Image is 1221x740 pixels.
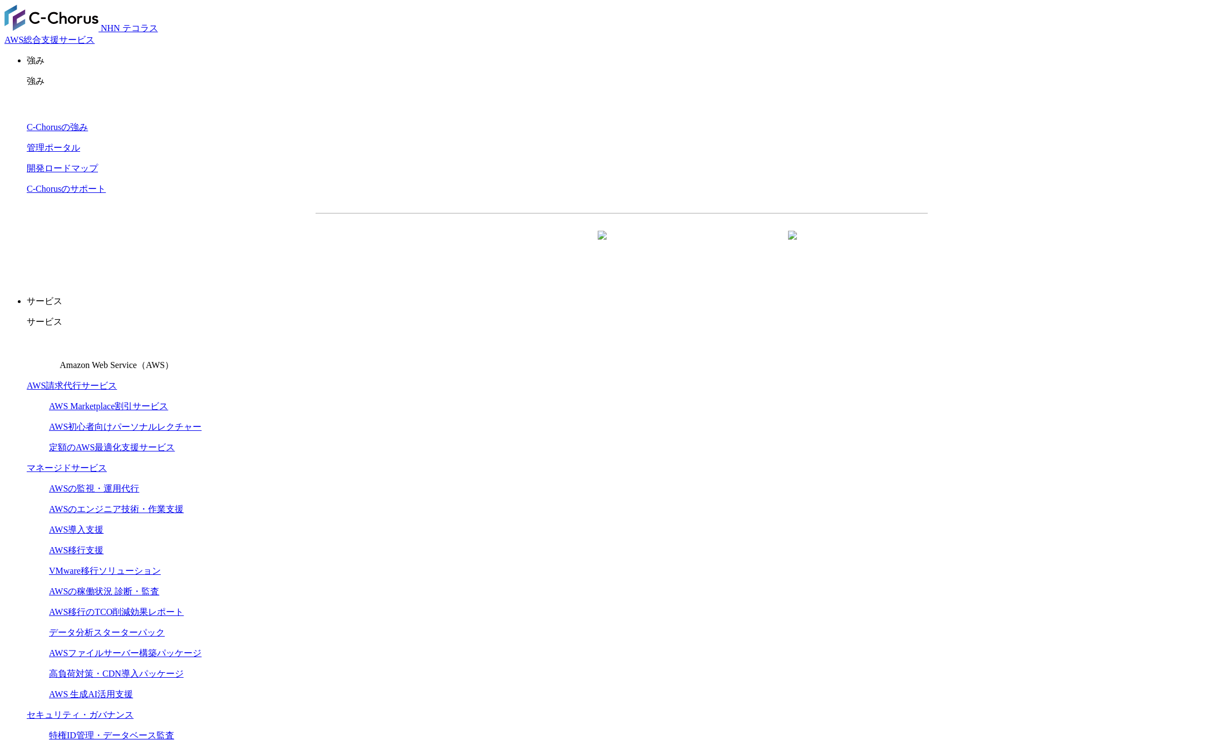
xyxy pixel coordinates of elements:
a: 管理ポータル [27,143,80,152]
a: AWSのエンジニア技術・作業支援 [49,504,184,514]
a: VMware移行ソリューション [49,566,161,575]
a: AWS移行のTCO削減効果レポート [49,607,184,617]
a: AWS Marketplace割引サービス [49,401,168,411]
a: セキュリティ・ガバナンス [27,710,134,719]
img: 矢印 [598,231,607,260]
img: Amazon Web Service（AWS） [27,337,58,368]
a: 特権ID管理・データベース監査 [49,731,174,740]
a: AWSの監視・運用代行 [49,484,139,493]
a: 資料を請求する [437,231,616,259]
a: 開発ロードマップ [27,163,98,173]
a: 定額のAWS最適化支援サービス [49,443,175,452]
a: C-Chorusの強み [27,122,88,132]
img: AWS総合支援サービス C-Chorus [4,4,99,31]
a: AWS導入支援 [49,525,104,534]
img: 矢印 [788,231,797,260]
p: 強み [27,76,1217,87]
p: 強み [27,55,1217,67]
a: AWS初心者向けパーソナルレクチャー [49,422,201,431]
p: サービス [27,316,1217,328]
a: AWSの稼働状況 診断・監査 [49,587,159,596]
a: AWS請求代行サービス [27,381,117,390]
a: マネージドサービス [27,463,107,473]
a: データ分析スターターパック [49,628,165,637]
span: Amazon Web Service（AWS） [60,360,174,370]
a: AWS総合支援サービス C-Chorus NHN テコラスAWS総合支援サービス [4,23,158,44]
a: まずは相談する [627,231,806,259]
a: 高負荷対策・CDN導入パッケージ [49,669,184,678]
a: C-Chorusのサポート [27,184,106,193]
a: AWSファイルサーバー構築パッケージ [49,648,201,658]
p: サービス [27,296,1217,307]
a: AWS 生成AI活用支援 [49,689,133,699]
a: AWS移行支援 [49,545,104,555]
